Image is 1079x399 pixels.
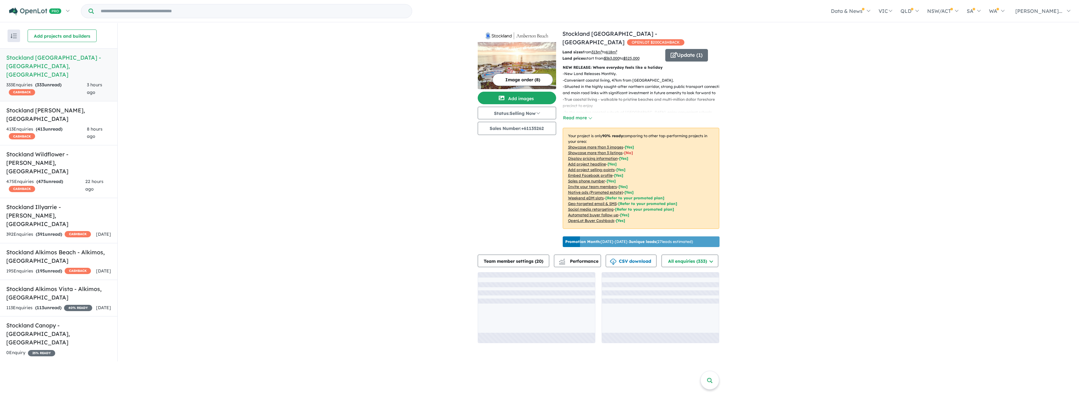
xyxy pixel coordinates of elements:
[607,179,616,183] span: [ Yes ]
[35,82,61,88] strong: ( unread)
[562,30,657,46] a: Stockland [GEOGRAPHIC_DATA] - [GEOGRAPHIC_DATA]
[568,162,606,166] u: Add project headline
[35,305,61,310] strong: ( unread)
[563,109,724,122] p: - In the growing coastal suburb of [GEOGRAPHIC_DATA], enjoy convenient schools, shops & transport...
[624,150,633,155] span: [ No ]
[6,285,111,302] h5: Stockland Alkimos Vista - Alkimos , [GEOGRAPHIC_DATA]
[6,106,111,123] h5: Stockland [PERSON_NAME] , [GEOGRAPHIC_DATA]
[616,167,625,172] span: [ Yes ]
[6,267,91,275] div: 195 Enquir ies
[9,8,61,15] img: Openlot PRO Logo White
[480,32,554,40] img: Stockland Amberton Beach - Eglinton Logo
[568,156,618,161] u: Display pricing information
[36,126,62,132] strong: ( unread)
[568,167,615,172] u: Add project selling-points
[615,207,674,212] span: [Refer to your promoted plan]
[620,213,629,217] span: [Yes]
[604,56,619,61] u: $ 363,000
[28,350,55,356] span: 25 % READY
[562,50,583,54] b: Land sizes
[11,34,17,38] img: sort.svg
[592,50,602,54] u: 313 m
[96,305,111,310] span: [DATE]
[37,305,44,310] span: 113
[606,50,617,54] u: 618 m
[492,73,553,86] button: Image order (8)
[627,39,684,46] span: OPENLOT $ 200 CASHBACK
[614,173,623,178] span: [ Yes ]
[1015,8,1062,14] span: [PERSON_NAME]...
[478,30,556,89] a: Stockland Amberton Beach - Eglinton LogoStockland Amberton Beach - Eglinton
[6,349,55,357] div: 0 Enquir y
[6,53,111,79] h5: Stockland [GEOGRAPHIC_DATA] - [GEOGRAPHIC_DATA] , [GEOGRAPHIC_DATA]
[568,190,623,195] u: Native ads (Promoted estate)
[625,190,634,195] span: [Yes]
[85,179,104,192] span: 22 hours ago
[568,184,617,189] u: Invite your team members
[568,207,614,212] u: Social media retargeting
[618,201,677,206] span: [Refer to your promoted plan]
[662,255,718,267] button: All enquiries (333)
[6,248,111,265] h5: Stockland Alkimos Beach - Alkimos , [GEOGRAPHIC_DATA]
[568,201,617,206] u: Geo-targeted email & SMS
[478,42,556,89] img: Stockland Amberton Beach - Eglinton
[37,268,45,274] span: 195
[478,107,556,119] button: Status:Selling Now
[601,49,602,53] sup: 2
[562,49,661,55] p: from
[563,114,592,121] button: Read more
[38,179,46,184] span: 475
[568,150,623,155] u: Showcase more than 3 listings
[536,258,542,264] span: 20
[87,82,102,95] span: 3 hours ago
[65,268,91,274] span: CASHBACK
[64,305,92,311] span: 40 % READY
[6,178,85,193] div: 475 Enquir ies
[6,304,92,312] div: 113 Enquir ies
[629,239,656,244] b: 3 unique leads
[623,56,640,61] u: $ 525,000
[616,49,617,53] sup: 2
[608,162,617,166] span: [ Yes ]
[602,133,623,138] b: 90 % ready
[610,259,616,265] img: download icon
[606,255,656,267] button: CSV download
[605,196,664,200] span: [Refer to your promoted plan]
[87,126,103,139] span: 8 hours ago
[6,126,87,141] div: 413 Enquir ies
[6,150,111,175] h5: Stockland Wildflower - [PERSON_NAME] , [GEOGRAPHIC_DATA]
[478,92,556,104] button: Add images
[37,231,45,237] span: 391
[563,96,724,109] p: - True coastal living - walkable to pristine beaches and multi-million dollar foreshore precinct ...
[6,203,111,228] h5: Stockland Illyarrie - [PERSON_NAME] , [GEOGRAPHIC_DATA]
[568,145,623,149] u: Showcase more than 3 images
[9,186,35,192] span: CASHBACK
[95,4,411,18] input: Try estate name, suburb, builder or developer
[96,231,111,237] span: [DATE]
[563,84,724,96] p: - Situated in the highly sought-after northern corridor, strong public transport connection and m...
[568,213,619,217] u: Automated buyer follow-up
[665,49,708,62] button: Update (1)
[6,81,87,96] div: 333 Enquir ies
[619,56,640,61] span: to
[562,56,585,61] b: Land prices
[6,321,111,347] h5: Stockland Canopy - [GEOGRAPHIC_DATA] , [GEOGRAPHIC_DATA]
[563,128,719,229] p: Your project is only comparing to other top-performing projects in your area: - - - - - - - - - -...
[563,64,719,71] p: NEW RELEASE: Where everyday feels like a holiday
[559,261,565,265] img: bar-chart.svg
[36,268,62,274] strong: ( unread)
[9,133,35,139] span: CASHBACK
[559,259,565,262] img: line-chart.svg
[96,268,111,274] span: [DATE]
[478,122,556,135] button: Sales Number:+61135262
[36,231,62,237] strong: ( unread)
[9,89,35,95] span: CASHBACK
[563,71,724,77] p: - New Land Releases Monthly.
[478,255,549,267] button: Team member settings (20)
[616,218,625,223] span: [Yes]
[6,231,91,238] div: 392 Enquir ies
[568,173,613,178] u: Embed Facebook profile
[568,218,614,223] u: OpenLot Buyer Cashback
[36,179,63,184] strong: ( unread)
[554,255,601,267] button: Performance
